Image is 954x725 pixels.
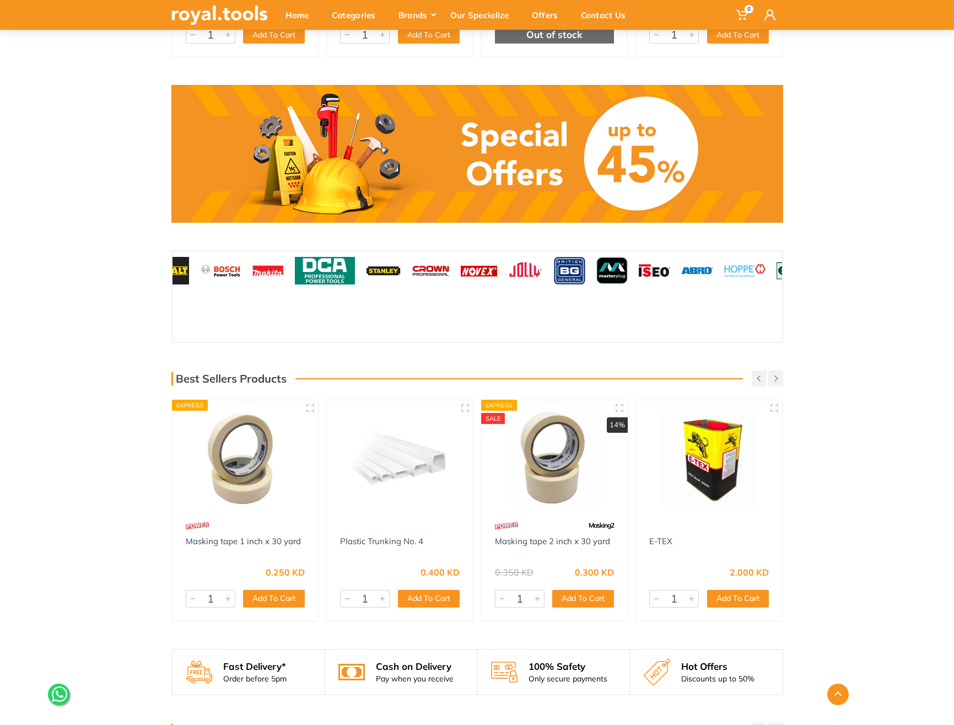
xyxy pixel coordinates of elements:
[745,5,753,13] span: 0
[186,536,301,546] a: Masking tape 1 inch x 30 yard
[481,400,518,411] div: Express
[295,257,355,284] img: Royal Tools Brand - DCA
[495,536,610,546] a: Masking tape 2 inch x 30 yard
[529,660,607,673] div: 100% Safety
[243,26,305,44] button: Add To Cart
[495,516,518,535] img: 16.webp
[391,3,443,26] div: Brands
[412,257,450,284] img: Royal Tools Brand - Crown
[681,660,754,673] div: Hot Offers
[366,257,401,284] img: Royal Tools Brand - Stanley
[707,26,769,44] button: Add To Cart
[398,590,460,608] button: Add To Cart
[252,257,284,284] img: Royal Tools Brand - Makita
[324,3,391,26] div: Categories
[172,400,208,411] div: Express
[337,410,463,504] img: Royal Tools - Plastic Trunking No. 4
[376,673,454,685] div: Pay when you receive
[398,26,460,44] button: Add To Cart
[575,568,614,577] div: 0.300 KD
[646,410,772,504] img: Royal Tools - E-TEX
[171,372,287,385] h3: Best Sellers Products
[573,3,641,26] div: Contact Us
[461,257,497,284] img: Royal Tools Brand - Novex
[707,590,769,608] button: Add To Cart
[554,257,586,284] img: Royal Tools Brand - BG Electrical
[524,3,573,26] div: Offers
[681,673,754,685] div: Discounts up to 50%
[171,6,268,25] img: royal.tools Logo
[649,516,672,535] img: 1.webp
[589,521,614,529] span: Masking2
[243,590,305,608] button: Add To Cart
[223,660,287,673] div: Fast Delivery*
[495,568,533,577] div: 0.350 KD
[340,536,423,546] a: Plastic Trunking No. 4
[340,516,363,535] img: 1.webp
[681,257,713,284] img: Royal Tools Brand - ABRO
[278,3,324,26] div: Home
[730,568,769,577] div: 2.000 KD
[492,410,618,504] img: Royal Tools - Masking tape 2 inch x 30 yard
[223,673,287,685] div: Order before 5pm
[529,673,607,685] div: Only secure payments
[200,257,241,284] img: Royal Tools Brand - Bosch
[639,257,671,284] img: Royal Tools Brand - ISEO
[724,257,766,284] img: Royal Tools Brand - Hoppe
[607,417,628,433] div: 14%
[508,257,543,284] img: Royal Tools Brand - Jolly
[186,516,209,535] img: 16.webp
[182,410,309,504] img: Royal Tools - Masking tape 1 inch x 30 yard
[421,568,460,577] div: 0.400 KD
[596,257,628,284] img: Royal Tools Brand - Masterplug
[630,650,782,694] a: Hot Offers Discounts up to 50%
[495,26,615,44] div: Out of stock
[443,3,524,26] div: Our Specialize
[777,257,807,284] img: Royal Tools Brand - Shams
[481,413,505,424] div: SALE
[266,568,305,577] div: 0.250 KD
[376,660,454,673] div: Cash on Delivery
[649,536,672,546] a: E-TEX
[552,590,614,608] button: Add To Cart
